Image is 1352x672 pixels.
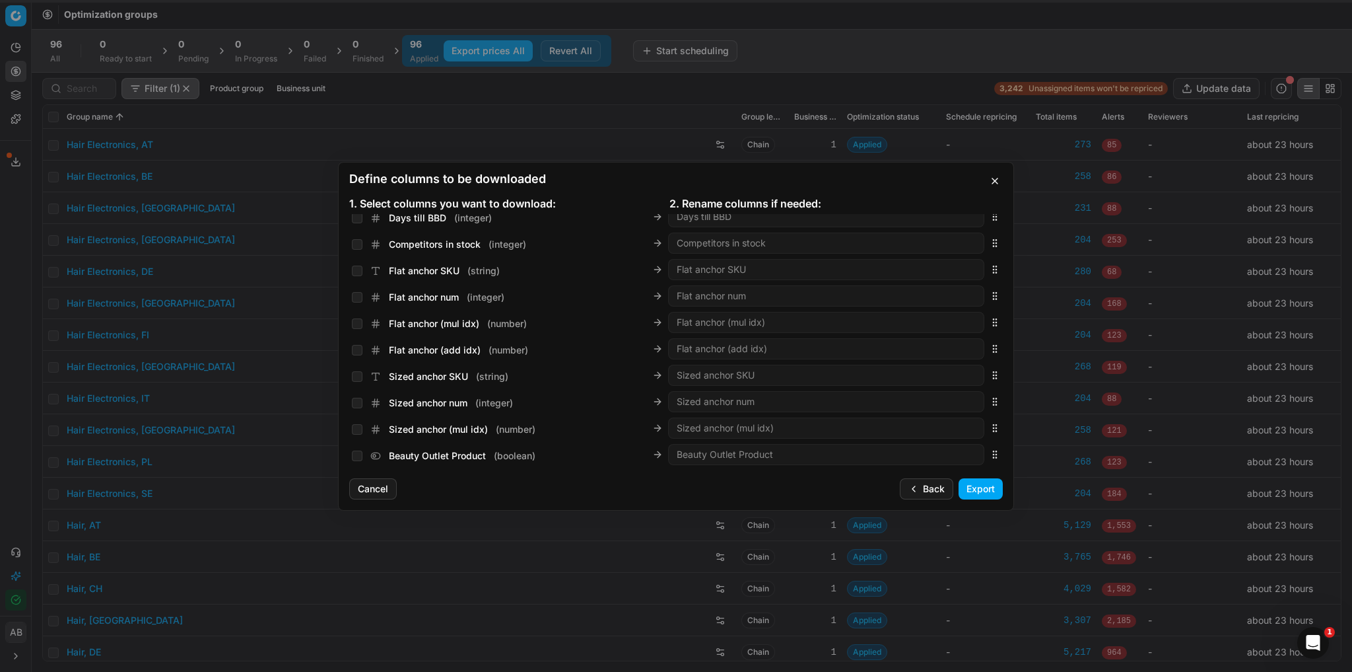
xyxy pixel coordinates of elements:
[489,238,526,251] span: ( integer )
[389,423,488,436] span: Sized anchor (mul idx)
[454,211,492,225] span: ( integer )
[496,423,535,436] span: ( number )
[349,173,1003,185] h2: Define columns to be downloaded
[389,344,481,357] span: Flat anchor (add idx)
[389,370,468,383] span: Sized anchor SKU
[389,449,486,463] span: Beauty Outlet Product
[389,264,459,278] span: Flat anchor SKU
[669,196,990,211] div: 2. Rename columns if needed:
[389,291,459,304] span: Flat anchor num
[489,344,528,357] span: ( number )
[389,396,467,410] span: Sized anchor num
[959,478,1003,500] button: Export
[467,264,500,278] span: ( string )
[494,449,535,463] span: ( boolean )
[389,211,446,225] span: Days till BBD
[349,196,669,211] div: 1. Select columns you want to download:
[1324,627,1335,638] span: 1
[475,396,513,410] span: ( integer )
[900,478,953,500] button: Back
[476,370,508,383] span: ( string )
[349,478,397,500] button: Cancel
[1297,627,1329,659] iframe: Intercom live chat
[389,238,481,251] span: Competitors in stock
[487,317,527,330] span: ( number )
[389,317,479,330] span: Flat anchor (mul idx)
[467,291,504,304] span: ( integer )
